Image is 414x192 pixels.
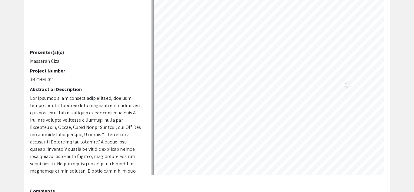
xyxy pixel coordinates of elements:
[30,49,142,55] h2: Presenter(s)(s)
[30,68,142,74] h2: Project Number
[5,165,26,187] iframe: Chat
[30,58,142,65] p: Massaran Ciza
[30,86,142,92] h2: Abstract or Description
[30,76,142,83] p: JR-CHM-011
